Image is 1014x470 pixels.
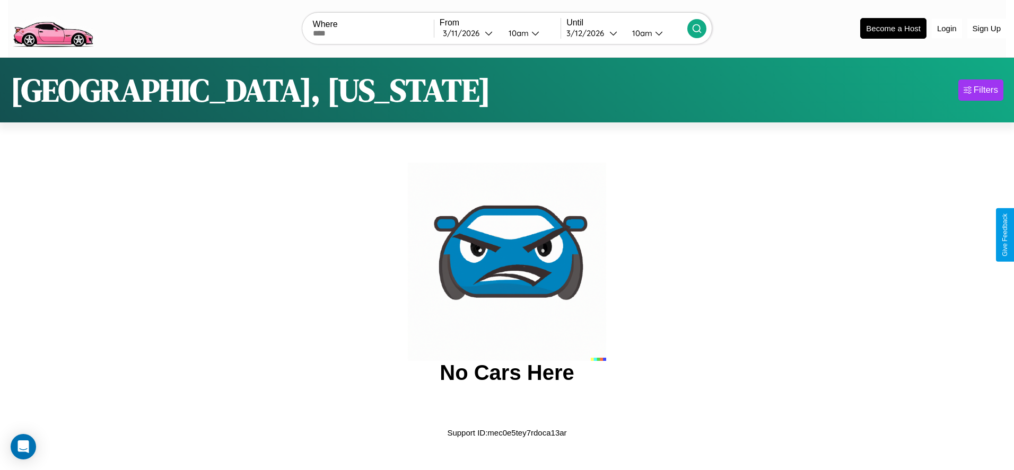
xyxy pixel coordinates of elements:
div: 3 / 11 / 2026 [443,28,485,38]
div: Give Feedback [1001,214,1009,256]
img: logo [8,5,98,50]
div: 10am [503,28,531,38]
label: Where [313,20,434,29]
button: Become a Host [860,18,926,39]
button: 10am [500,28,561,39]
div: Open Intercom Messenger [11,434,36,459]
button: 3/11/2026 [440,28,500,39]
h1: [GEOGRAPHIC_DATA], [US_STATE] [11,68,491,112]
div: Filters [974,85,998,95]
label: Until [566,18,687,28]
button: 10am [624,28,687,39]
label: From [440,18,561,28]
button: Filters [958,79,1003,101]
div: 3 / 12 / 2026 [566,28,609,38]
button: Sign Up [967,19,1006,38]
button: Login [932,19,962,38]
h2: No Cars Here [440,361,574,385]
p: Support ID: mec0e5tey7rdoca13ar [447,425,566,440]
div: 10am [627,28,655,38]
img: car [408,163,606,361]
